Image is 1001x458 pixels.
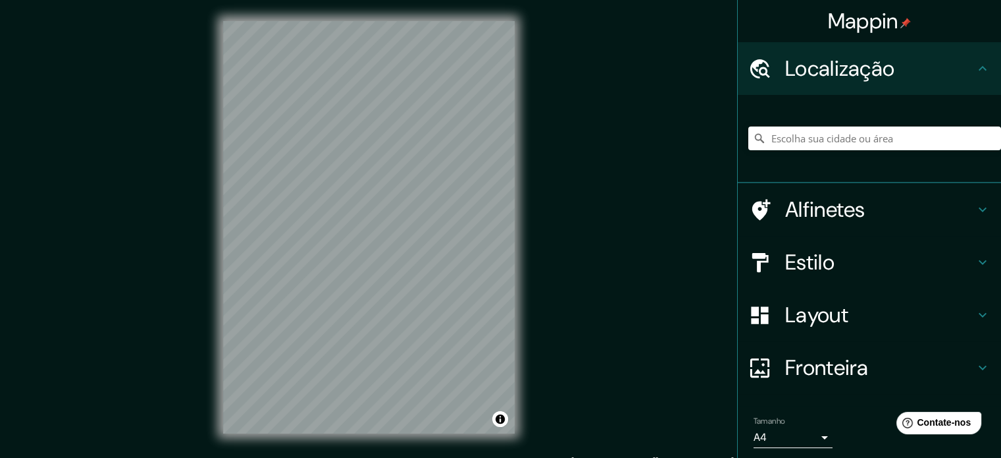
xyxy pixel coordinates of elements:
[900,18,911,28] img: pin-icon.png
[492,411,508,427] button: Alternar atribuição
[754,416,785,426] font: Tamanho
[785,196,865,223] font: Alfinetes
[785,301,848,329] font: Layout
[738,341,1001,394] div: Fronteira
[828,7,898,35] font: Mappin
[223,21,515,434] canvas: Mapa
[785,55,894,82] font: Localização
[748,127,1001,150] input: Escolha sua cidade ou área
[884,407,987,444] iframe: Iniciador de widget de ajuda
[754,430,767,444] font: A4
[738,236,1001,289] div: Estilo
[738,289,1001,341] div: Layout
[754,427,833,448] div: A4
[785,248,834,276] font: Estilo
[738,183,1001,236] div: Alfinetes
[738,42,1001,95] div: Localização
[785,354,869,382] font: Fronteira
